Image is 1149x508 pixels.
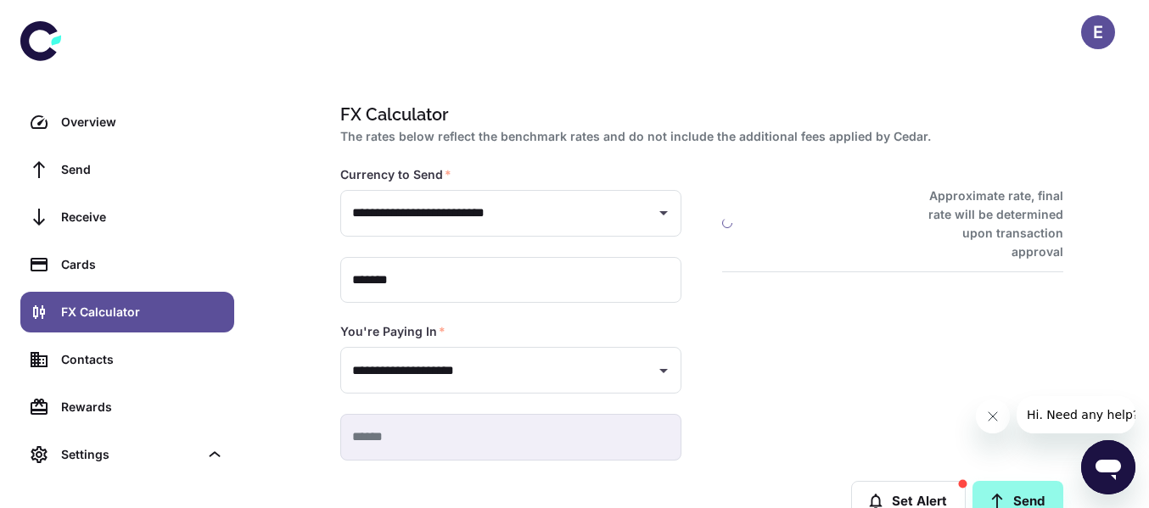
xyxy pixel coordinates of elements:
[340,166,451,183] label: Currency to Send
[20,434,234,475] div: Settings
[20,387,234,427] a: Rewards
[61,398,224,416] div: Rewards
[652,359,675,382] button: Open
[1081,15,1115,49] button: E
[976,399,1010,433] iframe: Close message
[20,339,234,380] a: Contacts
[20,244,234,285] a: Cards
[20,197,234,237] a: Receive
[910,187,1063,261] h6: Approximate rate, final rate will be determined upon transaction approval
[1081,440,1135,494] iframe: Button to launch messaging window
[340,102,1057,127] h1: FX Calculator
[10,12,122,25] span: Hi. Need any help?
[20,149,234,190] a: Send
[61,160,224,179] div: Send
[61,113,224,131] div: Overview
[340,323,446,340] label: You're Paying In
[61,303,224,321] div: FX Calculator
[652,201,675,225] button: Open
[61,350,224,369] div: Contacts
[20,102,234,142] a: Overview
[1017,396,1135,433] iframe: Message from company
[61,445,199,464] div: Settings
[61,255,224,274] div: Cards
[20,292,234,332] a: FX Calculator
[61,208,224,226] div: Receive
